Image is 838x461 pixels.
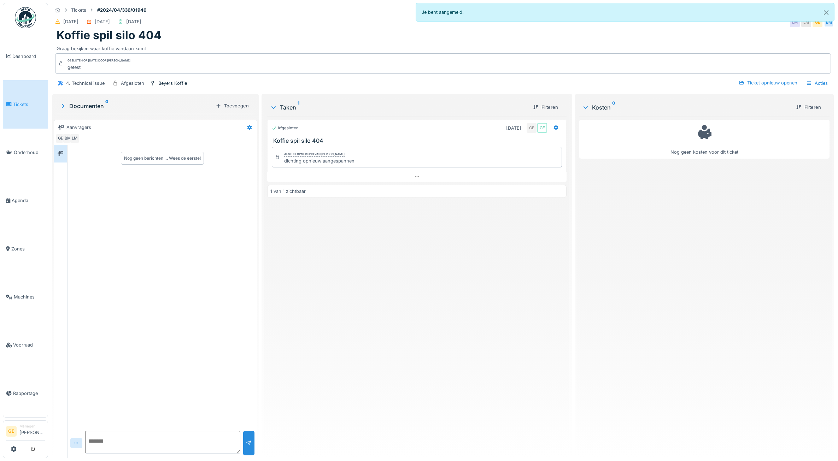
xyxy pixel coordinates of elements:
div: LM [70,134,80,143]
div: getest [68,64,130,71]
div: GE [55,134,65,143]
div: Je bent aangemeld. [416,3,835,22]
div: Acties [803,78,831,88]
div: 4. Technical issue [66,80,105,87]
span: Zones [11,246,45,252]
div: Toevoegen [213,101,252,111]
a: Tickets [3,80,48,128]
div: [DATE] [63,18,78,25]
a: Rapportage [3,369,48,417]
li: GE [6,426,17,437]
h3: Koffie spil silo 404 [273,137,564,144]
img: Badge_color-CXgf-gQk.svg [15,7,36,28]
span: Agenda [12,197,45,204]
span: Voorraad [13,342,45,348]
div: Filteren [530,102,561,112]
a: GE Manager[PERSON_NAME] [6,424,45,441]
div: Taken [270,103,528,112]
div: GE [527,123,537,133]
div: GE [813,17,822,27]
div: Tickets [71,7,86,13]
div: Kosten [582,103,790,112]
span: Onderhoud [14,149,45,156]
a: Agenda [3,177,48,225]
li: [PERSON_NAME] [19,424,45,439]
a: Voorraad [3,321,48,369]
div: Afgesloten [272,125,299,131]
button: Close [818,3,834,22]
div: GE [537,123,547,133]
div: Nog geen kosten voor dit ticket [584,123,825,156]
span: Rapportage [13,390,45,397]
div: Ticket opnieuw openen [736,78,800,88]
sup: 0 [105,102,109,110]
div: dichting opnieuw aangespannen [284,158,354,164]
div: Afgesloten [121,80,144,87]
div: BM [63,134,72,143]
div: Beyers Koffie [158,80,187,87]
div: [DATE] [506,125,521,131]
div: Gesloten op [DATE] door [PERSON_NAME] [68,58,130,63]
strong: #2024/04/336/01946 [94,7,149,13]
a: Dashboard [3,32,48,80]
sup: 0 [612,103,615,112]
div: Filteren [793,102,824,112]
a: Machines [3,273,48,321]
div: LM [790,17,800,27]
div: Manager [19,424,45,429]
a: Onderhoud [3,129,48,177]
div: [DATE] [126,18,141,25]
div: BM [824,17,834,27]
span: Tickets [13,101,45,108]
div: Aanvragers [66,124,91,131]
div: Documenten [59,102,213,110]
div: [DATE] [95,18,110,25]
div: Nog geen berichten … Wees de eerste! [124,155,201,161]
span: Dashboard [12,53,45,60]
div: Afsluit opmerking van [PERSON_NAME] [284,152,345,157]
span: Machines [14,294,45,300]
sup: 1 [298,103,299,112]
div: 1 van 1 zichtbaar [270,188,306,195]
div: LM [801,17,811,27]
div: Graag bekijken waar koffie vandaan komt [57,42,830,52]
a: Zones [3,225,48,273]
h1: Koffie spil silo 404 [57,29,162,42]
